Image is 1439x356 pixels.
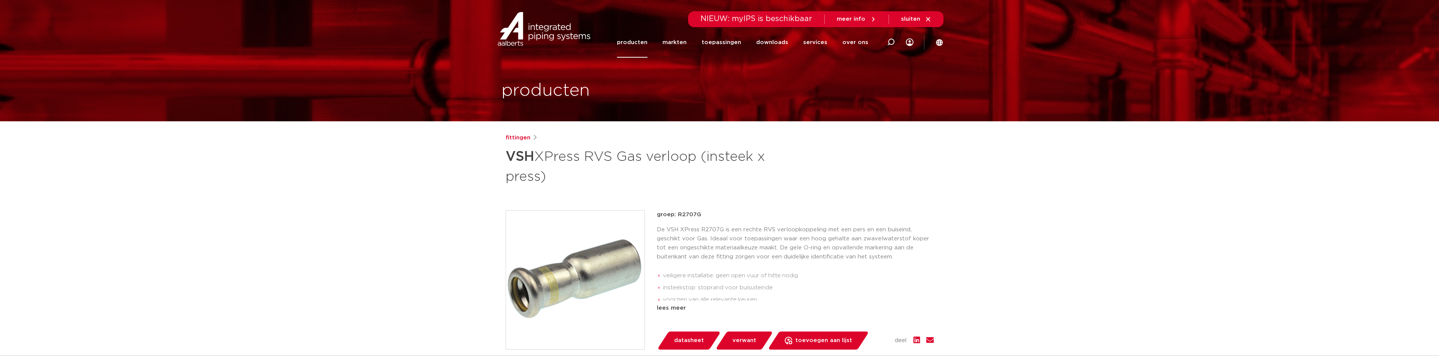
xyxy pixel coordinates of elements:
[837,16,865,22] span: meer info
[756,27,788,58] a: downloads
[657,304,934,313] div: lees meer
[617,27,647,58] a: producten
[663,27,687,58] a: markten
[663,294,934,306] li: voorzien van alle relevante keuren
[506,133,530,142] a: fittingen
[657,332,721,350] a: datasheet
[506,211,644,349] img: Product Image for VSH XPress RVS Gas verloop (insteek x press)
[837,16,877,23] a: meer info
[501,79,590,103] h1: producten
[617,27,868,58] nav: Menu
[901,16,931,23] a: sluiten
[906,27,913,58] div: my IPS
[506,150,534,163] strong: VSH
[901,16,920,22] span: sluiten
[701,15,812,23] span: NIEUW: myIPS is beschikbaar
[795,335,852,347] span: toevoegen aan lijst
[895,336,907,345] span: deel:
[674,335,704,347] span: datasheet
[657,225,934,261] p: De VSH XPress R2707G is een rechte RVS verloopkoppeling met een pers en een buiseind, geschikt vo...
[663,270,934,282] li: veiligere installatie: geen open vuur of hitte nodig
[663,282,934,294] li: insteekstop: stoprand voor buisuiteinde
[657,210,934,219] p: groep: R2707G
[803,27,827,58] a: services
[702,27,741,58] a: toepassingen
[842,27,868,58] a: over ons
[732,335,756,347] span: verwant
[715,332,773,350] a: verwant
[506,145,788,186] h1: XPress RVS Gas verloop (insteek x press)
